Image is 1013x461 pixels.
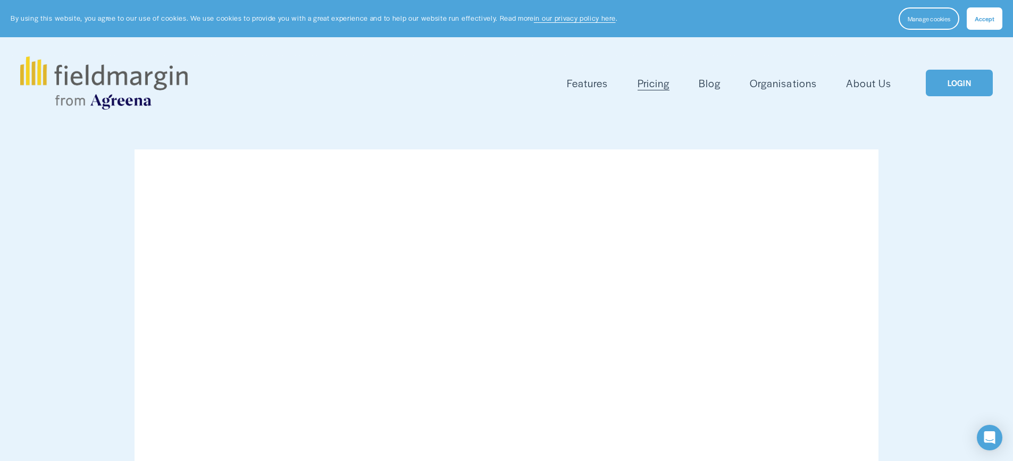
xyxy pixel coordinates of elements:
a: Blog [699,74,721,92]
span: Features [567,76,608,91]
a: Organisations [750,74,816,92]
a: in our privacy policy here [534,13,616,23]
button: Manage cookies [899,7,959,30]
a: folder dropdown [567,74,608,92]
span: Accept [975,14,994,23]
p: By using this website, you agree to our use of cookies. We use cookies to provide you with a grea... [11,13,617,23]
a: LOGIN [926,70,993,97]
a: About Us [846,74,891,92]
button: Accept [967,7,1002,30]
div: Open Intercom Messenger [977,425,1002,450]
a: Pricing [638,74,669,92]
img: fieldmargin.com [20,56,187,110]
span: Manage cookies [908,14,950,23]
